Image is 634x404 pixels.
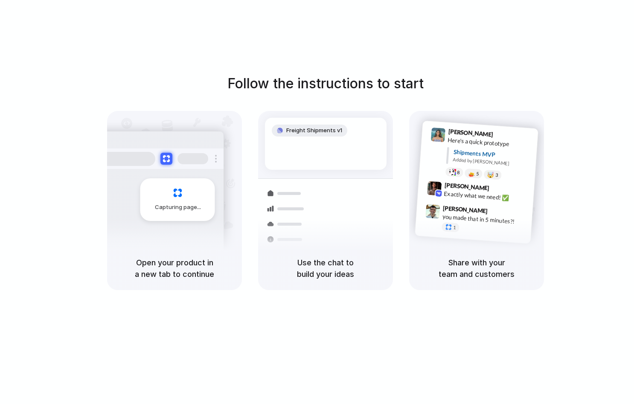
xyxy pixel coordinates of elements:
[286,126,342,135] span: Freight Shipments v1
[453,148,532,162] div: Shipments MVP
[492,184,509,195] span: 9:42 AM
[457,170,460,175] span: 8
[155,203,202,212] span: Capturing page
[443,203,488,216] span: [PERSON_NAME]
[476,171,479,176] span: 5
[453,225,456,230] span: 1
[227,73,424,94] h1: Follow the instructions to start
[268,257,383,280] h5: Use the chat to build your ideas
[448,127,493,139] span: [PERSON_NAME]
[117,257,232,280] h5: Open your product in a new tab to continue
[496,131,513,141] span: 9:41 AM
[495,173,498,177] span: 3
[490,207,508,218] span: 9:47 AM
[453,156,531,169] div: Added by [PERSON_NAME]
[444,189,529,204] div: Exactly what we need! ✅
[419,257,534,280] h5: Share with your team and customers
[448,136,533,150] div: Here's a quick prototype
[487,171,494,178] div: 🤯
[444,180,489,193] span: [PERSON_NAME]
[442,212,527,227] div: you made that in 5 minutes?!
